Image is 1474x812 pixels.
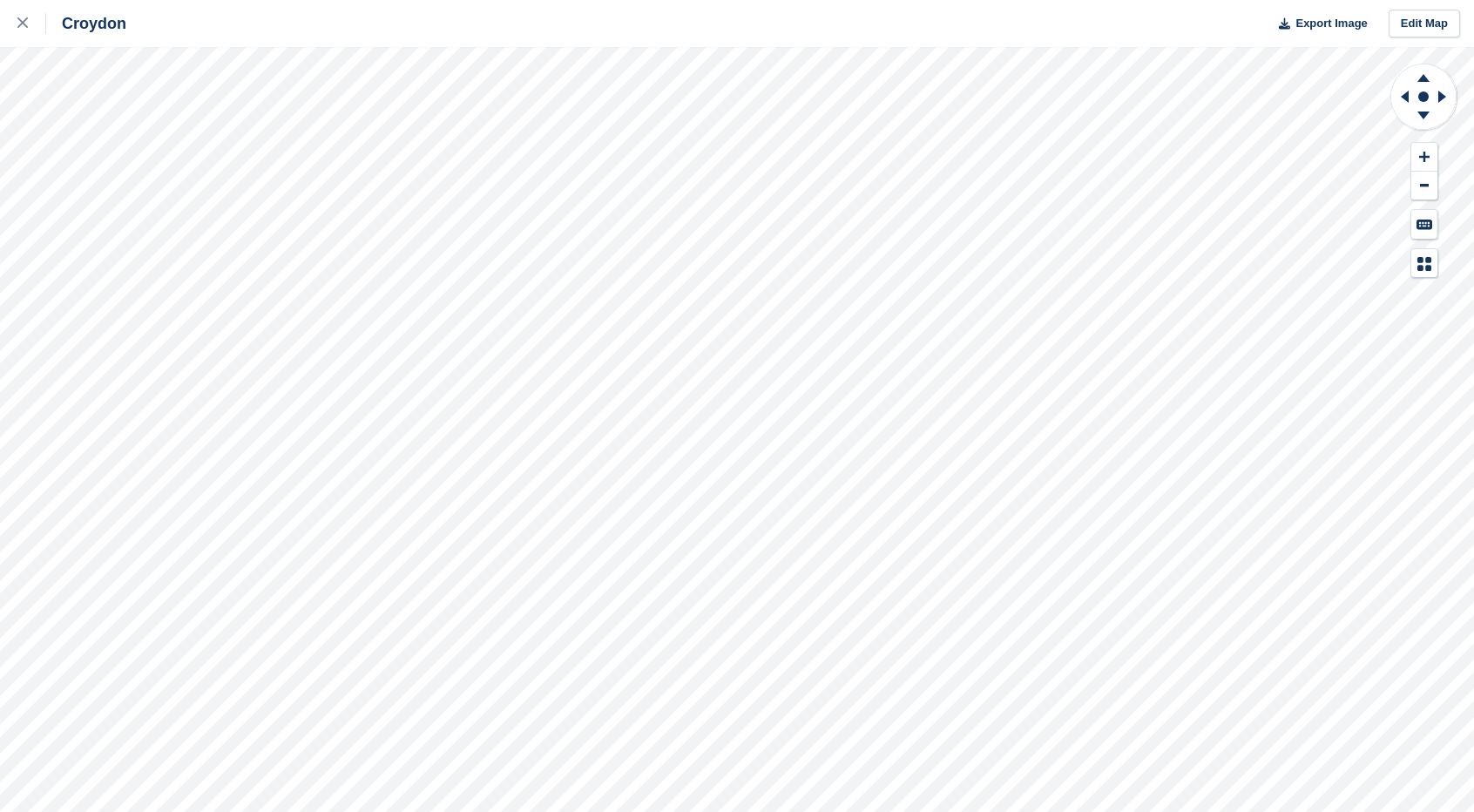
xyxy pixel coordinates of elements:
[1389,10,1460,38] a: Edit Map
[1411,249,1437,278] button: Map Legend
[1295,15,1367,32] span: Export Image
[1411,143,1437,172] button: Zoom In
[1411,210,1437,239] button: Keyboard Shortcuts
[1268,10,1368,38] button: Export Image
[1411,172,1437,200] button: Zoom Out
[46,13,126,34] div: Croydon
